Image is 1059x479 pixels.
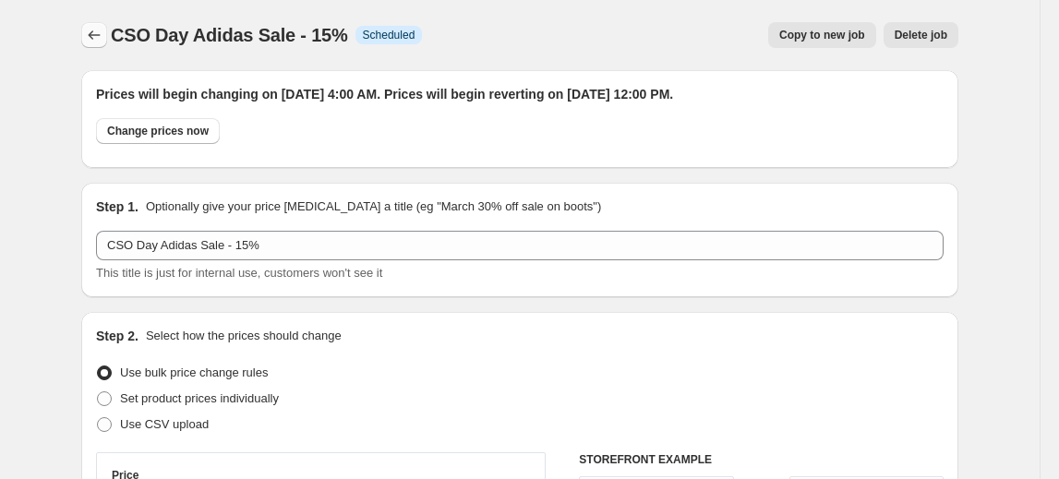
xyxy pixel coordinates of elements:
h2: Step 2. [96,327,138,345]
p: Optionally give your price [MEDICAL_DATA] a title (eg "March 30% off sale on boots") [146,198,601,216]
span: Use CSV upload [120,417,209,431]
span: Set product prices individually [120,391,279,405]
button: Change prices now [96,118,220,144]
button: Delete job [884,22,958,48]
span: Scheduled [363,28,415,42]
span: Use bulk price change rules [120,365,268,379]
h6: STOREFRONT EXAMPLE [579,452,944,467]
span: Delete job [895,28,947,42]
span: Change prices now [107,124,209,138]
span: This title is just for internal use, customers won't see it [96,266,382,280]
h2: Prices will begin changing on [DATE] 4:00 AM. Prices will begin reverting on [DATE] 12:00 PM. [96,85,944,103]
p: Select how the prices should change [146,327,342,345]
button: Price change jobs [81,22,107,48]
button: Copy to new job [768,22,876,48]
span: CSO Day Adidas Sale - 15% [111,25,348,45]
h2: Step 1. [96,198,138,216]
input: 30% off holiday sale [96,231,944,260]
span: Copy to new job [779,28,865,42]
